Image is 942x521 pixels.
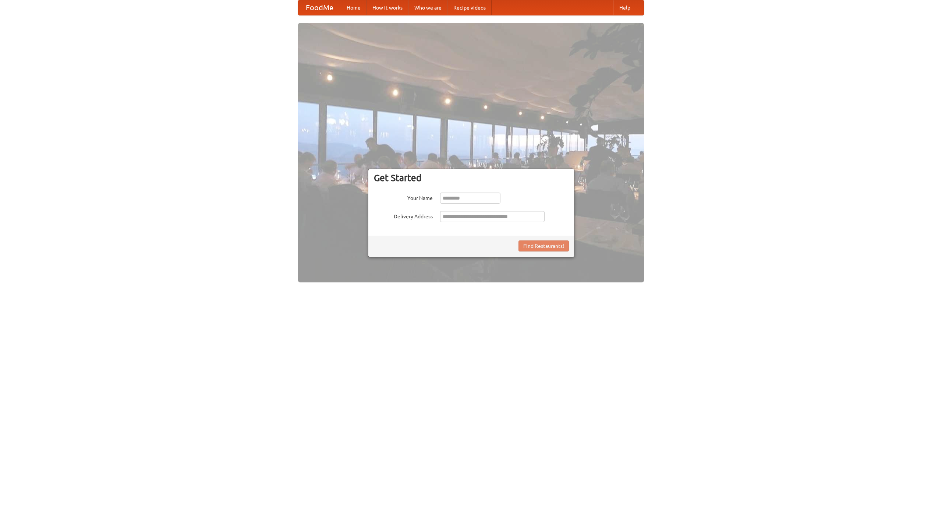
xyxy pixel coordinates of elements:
a: Help [613,0,636,15]
h3: Get Started [374,172,569,183]
a: Home [341,0,366,15]
button: Find Restaurants! [518,240,569,251]
label: Your Name [374,193,433,202]
label: Delivery Address [374,211,433,220]
a: FoodMe [298,0,341,15]
a: Who we are [408,0,447,15]
a: How it works [366,0,408,15]
a: Recipe videos [447,0,492,15]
